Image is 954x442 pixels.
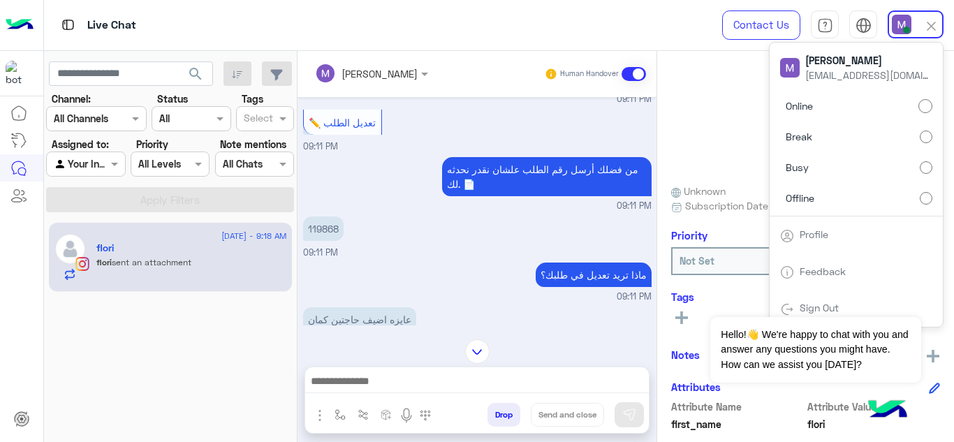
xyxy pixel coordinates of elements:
[892,15,911,34] img: userImage
[54,233,86,265] img: defaultAdmin.png
[805,53,931,68] span: [PERSON_NAME]
[811,10,839,40] a: tab
[52,137,109,152] label: Assigned to:
[309,117,376,128] span: ✏️ تعديل الطلب
[617,200,652,213] span: 09:11 PM
[96,257,112,267] span: flori
[112,257,191,267] span: sent an attachment
[52,91,91,106] label: Channel:
[303,216,344,241] p: 14/8/2025, 9:11 PM
[6,10,34,40] img: Logo
[242,91,263,106] label: Tags
[157,91,188,106] label: Status
[617,93,652,106] span: 09:11 PM
[75,257,89,271] img: Instagram
[856,17,872,34] img: tab
[671,184,726,198] span: Unknown
[920,192,932,205] input: Offline
[710,317,920,383] span: Hello!👋 We're happy to chat with you and answer any questions you might have. How can we assist y...
[375,403,398,426] button: create order
[927,350,939,362] img: add
[46,187,294,212] button: Apply Filters
[87,16,136,35] p: Live Chat
[786,191,814,205] span: Offline
[671,290,940,303] h6: Tags
[800,228,828,240] a: Profile
[335,409,346,420] img: select flow
[136,137,168,152] label: Priority
[923,18,939,34] img: close
[303,307,416,332] p: 14/8/2025, 9:12 PM
[671,381,721,393] h6: Attributes
[685,198,806,213] span: Subscription Date : [DATE]
[465,339,490,364] img: scroll
[96,242,114,254] h5: flori
[786,129,812,144] span: Break
[780,58,800,78] img: userImage
[671,417,805,432] span: first_name
[920,161,932,174] input: Busy
[807,399,941,414] span: Attribute Value
[6,61,31,86] img: 317874714732967
[303,247,338,258] span: 09:11 PM
[622,408,636,422] img: send message
[800,265,846,277] a: Feedback
[617,290,652,304] span: 09:11 PM
[807,417,941,432] span: flori
[442,157,652,196] p: 14/8/2025, 9:11 PM
[918,99,932,113] input: Online
[59,16,77,34] img: tab
[420,410,431,421] img: make a call
[352,403,375,426] button: Trigger scenario
[780,265,794,279] img: tab
[381,409,392,420] img: create order
[863,386,912,435] img: hulul-logo.png
[187,66,204,82] span: search
[179,61,213,91] button: search
[531,403,604,427] button: Send and close
[786,160,809,175] span: Busy
[242,110,273,128] div: Select
[920,131,932,143] input: Break
[358,409,369,420] img: Trigger scenario
[780,229,794,243] img: tab
[303,141,338,152] span: 09:11 PM
[487,403,520,427] button: Drop
[805,68,931,82] span: [EMAIL_ADDRESS][DOMAIN_NAME]
[221,230,286,242] span: [DATE] - 9:18 AM
[536,263,652,287] p: 14/8/2025, 9:11 PM
[311,407,328,424] img: send attachment
[817,17,833,34] img: tab
[671,348,700,361] h6: Notes
[671,229,707,242] h6: Priority
[722,10,800,40] a: Contact Us
[560,68,619,80] small: Human Handover
[786,98,813,113] span: Online
[671,399,805,414] span: Attribute Name
[398,407,415,424] img: send voice note
[329,403,352,426] button: select flow
[220,137,286,152] label: Note mentions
